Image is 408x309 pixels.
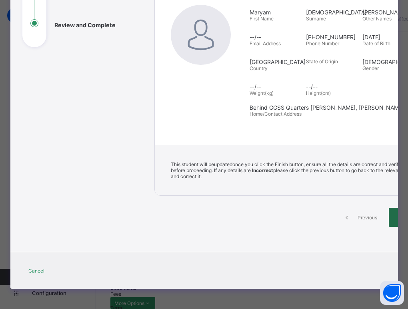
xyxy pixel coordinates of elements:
[250,34,302,40] span: --/--
[250,16,274,22] span: First Name
[28,268,44,274] span: Cancel
[306,58,338,64] span: State of Origin
[306,34,358,40] span: [PHONE_NUMBER]
[250,9,302,16] span: Maryam
[362,40,390,46] span: Date of Birth
[306,9,358,16] span: [DEMOGRAPHIC_DATA]
[171,5,231,65] img: default.svg
[250,65,268,71] span: Country
[306,90,331,96] span: Height(cm)
[356,215,378,221] span: Previous
[250,58,302,65] span: [GEOGRAPHIC_DATA]
[306,83,358,90] span: --/--
[250,83,302,90] span: --/--
[306,16,326,22] span: Surname
[362,65,379,71] span: Gender
[250,90,274,96] span: Weight(kg)
[380,281,404,305] button: Open asap
[362,16,392,22] span: Other Names
[250,40,281,46] span: Email Address
[252,167,273,173] b: Incorrect
[306,40,339,46] span: Phone Number
[250,111,302,117] span: Home/Contact Address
